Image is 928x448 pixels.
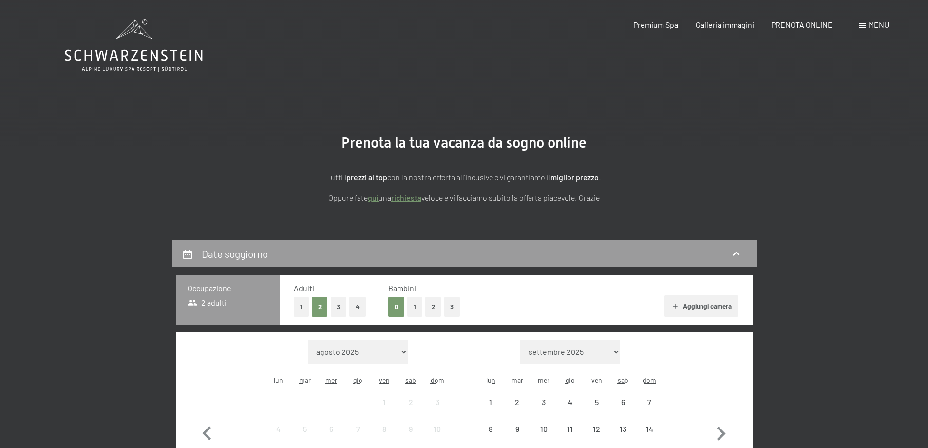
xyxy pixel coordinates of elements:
div: Fri Aug 01 2025 [371,389,398,415]
div: 2 [505,398,530,423]
div: arrivo/check-in non effettuabile [530,389,557,415]
div: Fri Sep 05 2025 [583,389,609,415]
a: richiesta [391,193,421,202]
div: arrivo/check-in non effettuabile [318,416,344,442]
div: 1 [372,398,397,423]
div: Wed Sep 10 2025 [530,416,557,442]
div: 2 [398,398,423,423]
strong: prezzi al top [346,173,387,182]
div: 5 [584,398,608,423]
div: arrivo/check-in non effettuabile [398,389,424,415]
div: arrivo/check-in non effettuabile [557,389,583,415]
div: Mon Aug 04 2025 [265,416,292,442]
div: arrivo/check-in non effettuabile [398,416,424,442]
a: quì [368,193,379,202]
div: 3 [425,398,449,423]
div: arrivo/check-in non effettuabile [583,416,609,442]
div: Tue Aug 05 2025 [292,416,318,442]
div: arrivo/check-in non effettuabile [424,389,450,415]
a: PRENOTA ONLINE [771,20,833,29]
div: 3 [531,398,556,423]
div: Wed Aug 06 2025 [318,416,344,442]
abbr: sabato [405,376,416,384]
a: Premium Spa [633,20,678,29]
strong: miglior prezzo [550,173,599,182]
button: 0 [388,297,404,317]
abbr: lunedì [486,376,495,384]
div: Fri Aug 08 2025 [371,416,398,442]
abbr: lunedì [274,376,283,384]
div: Mon Sep 08 2025 [477,416,504,442]
button: 2 [312,297,328,317]
div: Sat Sep 13 2025 [610,416,636,442]
div: arrivo/check-in non effettuabile [530,416,557,442]
abbr: giovedì [353,376,362,384]
div: Mon Sep 01 2025 [477,389,504,415]
div: Sat Aug 02 2025 [398,389,424,415]
div: Thu Sep 11 2025 [557,416,583,442]
abbr: martedì [511,376,523,384]
div: arrivo/check-in non effettuabile [583,389,609,415]
a: Galleria immagini [696,20,754,29]
div: arrivo/check-in non effettuabile [371,389,398,415]
div: Thu Sep 04 2025 [557,389,583,415]
div: Fri Sep 12 2025 [583,416,609,442]
div: 7 [637,398,662,423]
button: Aggiungi camera [664,295,738,317]
div: arrivo/check-in non effettuabile [504,389,530,415]
h2: Date soggiorno [202,248,268,260]
abbr: sabato [618,376,628,384]
div: arrivo/check-in non effettuabile [636,416,663,442]
div: 4 [558,398,582,423]
div: 1 [478,398,503,423]
div: arrivo/check-in non effettuabile [265,416,292,442]
button: 2 [425,297,441,317]
div: arrivo/check-in non effettuabile [345,416,371,442]
span: Bambini [388,283,416,292]
abbr: mercoledì [325,376,337,384]
div: arrivo/check-in non effettuabile [557,416,583,442]
div: Sat Sep 06 2025 [610,389,636,415]
span: 2 adulti [188,297,227,308]
div: arrivo/check-in non effettuabile [371,416,398,442]
abbr: giovedì [566,376,575,384]
div: arrivo/check-in non effettuabile [504,416,530,442]
button: 1 [407,297,422,317]
button: 1 [294,297,309,317]
div: Sun Sep 14 2025 [636,416,663,442]
abbr: venerdì [379,376,390,384]
div: Wed Sep 03 2025 [530,389,557,415]
div: Sun Aug 10 2025 [424,416,450,442]
span: Adulti [294,283,314,292]
div: 6 [611,398,635,423]
abbr: mercoledì [538,376,549,384]
p: Oppure fate una veloce e vi facciamo subito la offerta piacevole. Grazie [221,192,708,204]
div: arrivo/check-in non effettuabile [636,389,663,415]
span: Prenota la tua vacanza da sogno online [341,134,587,151]
abbr: domenica [643,376,656,384]
div: arrivo/check-in non effettuabile [610,416,636,442]
div: arrivo/check-in non effettuabile [610,389,636,415]
div: arrivo/check-in non effettuabile [424,416,450,442]
button: 3 [331,297,347,317]
div: arrivo/check-in non effettuabile [292,416,318,442]
h3: Occupazione [188,283,268,293]
div: Tue Sep 09 2025 [504,416,530,442]
p: Tutti i con la nostra offerta all'incusive e vi garantiamo il ! [221,171,708,184]
button: 3 [444,297,460,317]
div: Sun Sep 07 2025 [636,389,663,415]
abbr: martedì [299,376,311,384]
div: Tue Sep 02 2025 [504,389,530,415]
div: Thu Aug 07 2025 [345,416,371,442]
div: arrivo/check-in non effettuabile [477,389,504,415]
abbr: venerdì [591,376,602,384]
div: Sat Aug 09 2025 [398,416,424,442]
span: Menu [869,20,889,29]
abbr: domenica [431,376,444,384]
div: Sun Aug 03 2025 [424,389,450,415]
button: 4 [349,297,366,317]
div: arrivo/check-in non effettuabile [477,416,504,442]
